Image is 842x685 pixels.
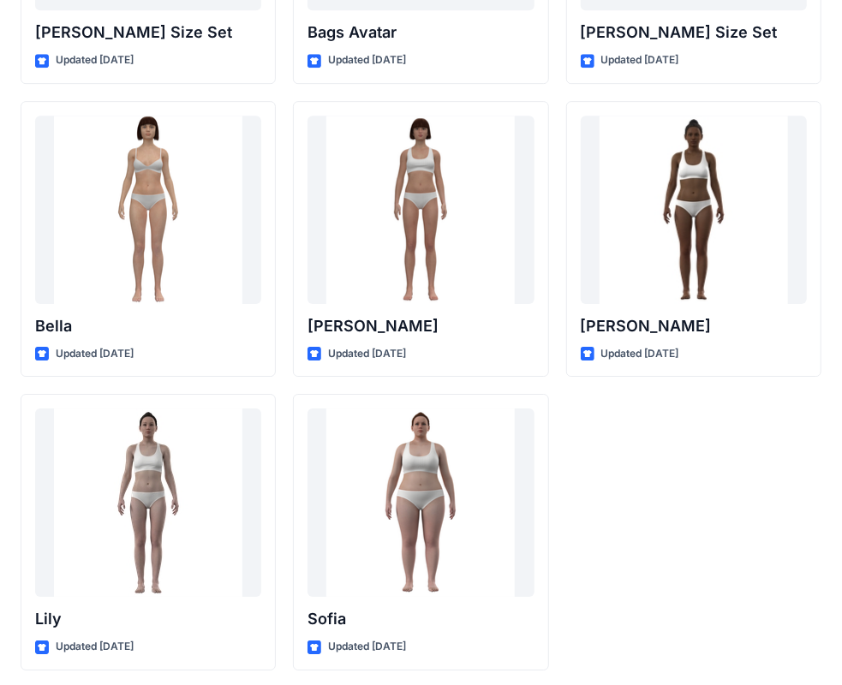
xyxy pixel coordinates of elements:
p: Updated [DATE] [328,51,406,69]
p: Updated [DATE] [601,51,679,69]
p: Updated [DATE] [56,638,134,656]
p: Updated [DATE] [328,638,406,656]
p: Sofia [308,607,534,631]
a: Lily [35,408,261,597]
p: Updated [DATE] [56,51,134,69]
a: Gabrielle [581,116,807,304]
p: Updated [DATE] [56,345,134,363]
a: Bella [35,116,261,304]
a: Emma [308,116,534,304]
p: Updated [DATE] [601,345,679,363]
p: Lily [35,607,261,631]
p: [PERSON_NAME] Size Set [35,21,261,45]
p: Bags Avatar [308,21,534,45]
p: [PERSON_NAME] Size Set [581,21,807,45]
a: Sofia [308,408,534,597]
p: Updated [DATE] [328,345,406,363]
p: [PERSON_NAME] [581,314,807,338]
p: [PERSON_NAME] [308,314,534,338]
p: Bella [35,314,261,338]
